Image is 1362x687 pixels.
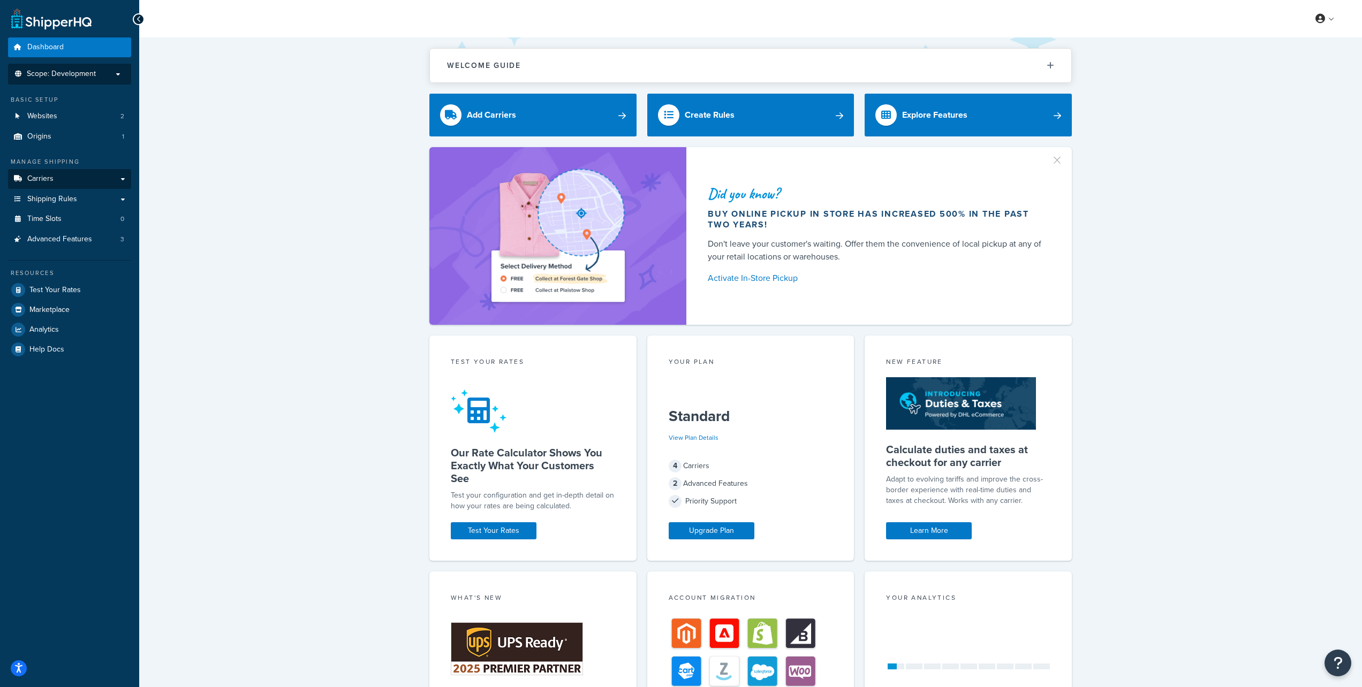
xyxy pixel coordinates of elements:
[8,106,131,126] li: Websites
[669,357,833,369] div: Your Plan
[27,70,96,79] span: Scope: Development
[8,37,131,57] a: Dashboard
[708,209,1046,230] div: Buy online pickup in store has increased 500% in the past two years!
[8,95,131,104] div: Basic Setup
[8,340,131,359] a: Help Docs
[669,460,682,472] span: 4
[27,195,77,204] span: Shipping Rules
[120,235,124,244] span: 3
[886,522,972,539] a: Learn More
[669,522,754,539] a: Upgrade Plan
[886,443,1050,469] h5: Calculate duties and taxes at checkout for any carrier
[8,127,131,147] a: Origins1
[8,230,131,249] li: Advanced Features
[8,189,131,209] a: Shipping Rules
[122,132,124,141] span: 1
[27,112,57,121] span: Websites
[430,49,1071,82] button: Welcome Guide
[29,325,59,334] span: Analytics
[669,476,833,491] div: Advanced Features
[886,357,1050,369] div: New Feature
[8,209,131,229] a: Time Slots0
[8,157,131,166] div: Manage Shipping
[27,132,51,141] span: Origins
[8,106,131,126] a: Websites2
[669,494,833,509] div: Priority Support
[451,357,615,369] div: Test your rates
[451,446,615,485] h5: Our Rate Calculator Shows You Exactly What Your Customers See
[8,269,131,278] div: Resources
[669,433,718,442] a: View Plan Details
[447,62,521,70] h2: Welcome Guide
[865,94,1072,136] a: Explore Features
[669,593,833,605] div: Account Migration
[120,112,124,121] span: 2
[451,490,615,512] div: Test your configuration and get in-depth detail on how your rates are being calculated.
[461,163,655,309] img: ad-shirt-map-b0359fc47e01cab431d101c4b569394f6a03f54285957d908178d52f29eb9668.png
[27,215,62,224] span: Time Slots
[8,280,131,300] a: Test Your Rates
[685,108,735,123] div: Create Rules
[886,593,1050,605] div: Your Analytics
[29,306,70,315] span: Marketplace
[467,108,516,123] div: Add Carriers
[429,94,637,136] a: Add Carriers
[886,474,1050,506] p: Adapt to evolving tariffs and improve the cross-border experience with real-time duties and taxes...
[8,169,131,189] a: Carriers
[669,408,833,425] h5: Standard
[708,238,1046,263] div: Don't leave your customer's waiting. Offer them the convenience of local pickup at any of your re...
[708,271,1046,286] a: Activate In-Store Pickup
[8,230,131,249] a: Advanced Features3
[27,235,92,244] span: Advanced Features
[647,94,854,136] a: Create Rules
[451,593,615,605] div: What's New
[27,174,54,184] span: Carriers
[8,320,131,339] a: Analytics
[669,459,833,474] div: Carriers
[1325,650,1351,676] button: Open Resource Center
[27,43,64,52] span: Dashboard
[708,186,1046,201] div: Did you know?
[8,127,131,147] li: Origins
[8,300,131,319] a: Marketplace
[8,209,131,229] li: Time Slots
[451,522,536,539] a: Test Your Rates
[669,477,682,490] span: 2
[29,345,64,354] span: Help Docs
[120,215,124,224] span: 0
[29,286,81,295] span: Test Your Rates
[902,108,967,123] div: Explore Features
